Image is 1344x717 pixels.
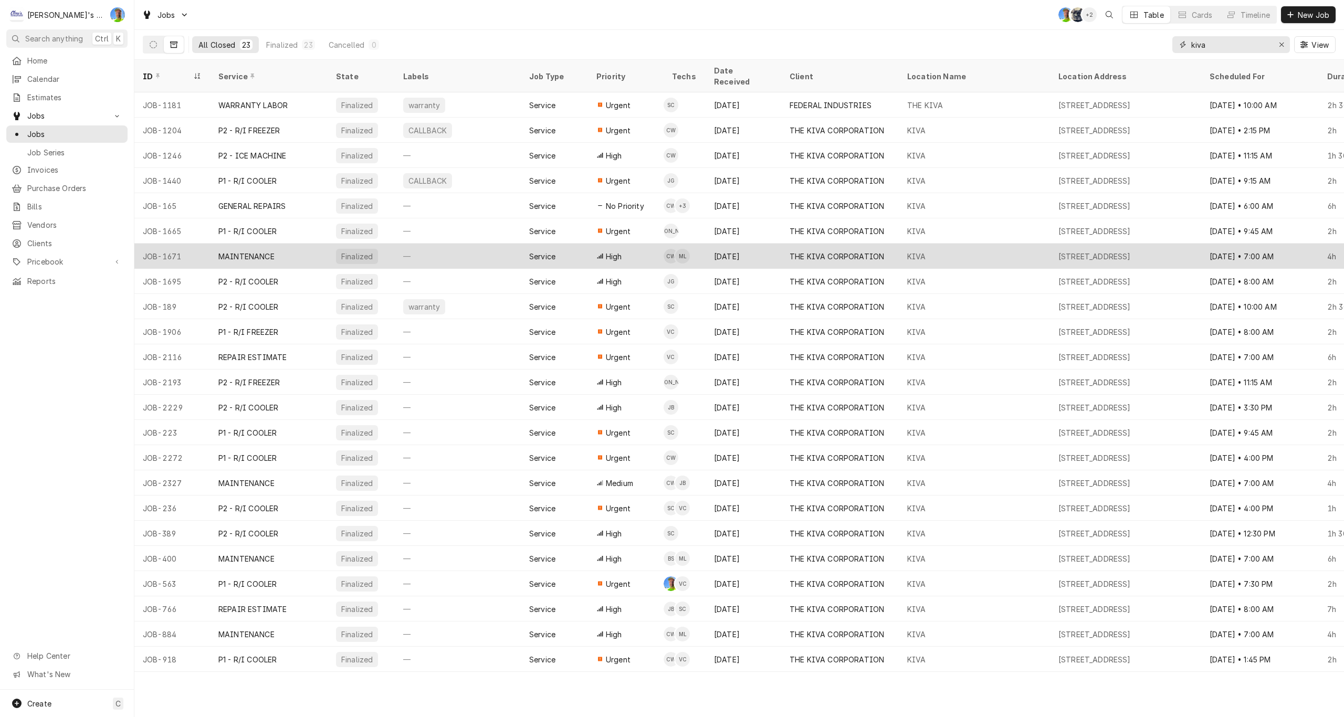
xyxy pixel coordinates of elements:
div: [DATE] [706,269,781,294]
div: [STREET_ADDRESS] [1058,100,1131,111]
div: Johnny Guerra's Avatar [664,173,678,188]
a: Go to Jobs [6,107,128,124]
div: KIVA [907,226,926,237]
div: Cameron Ward's Avatar [664,148,678,163]
button: Search anythingCtrlK [6,29,128,48]
span: Urgent [606,326,631,338]
div: Joey Brabb's Avatar [675,476,690,490]
a: Go to Pricebook [6,253,128,270]
div: JOB-1181 [134,92,210,118]
a: Invoices [6,161,128,178]
div: warranty [407,301,441,312]
div: [DATE] • 4:00 PM [1201,445,1319,470]
div: [PERSON_NAME] [664,224,678,238]
div: JOB-1246 [134,143,210,168]
div: [DATE] • 7:00 AM [1201,244,1319,269]
div: Finalized [340,226,374,237]
div: Justin Achter's Avatar [664,224,678,238]
div: THE KIVA CORPORATION [790,402,884,413]
div: JOB-1671 [134,244,210,269]
div: [DATE] • 8:00 AM [1201,269,1319,294]
div: [STREET_ADDRESS] [1058,352,1131,363]
div: [DATE] [706,294,781,319]
div: Service [529,503,555,514]
span: No Priority [606,201,644,212]
div: + 2 [1082,7,1097,22]
div: JOB-1440 [134,168,210,193]
div: REPAIR ESTIMATE [218,352,287,363]
div: — [395,244,521,269]
div: [DATE] • 4:00 PM [1201,495,1319,521]
span: Invoices [27,164,122,175]
div: Finalized [340,377,374,388]
div: CALLBACK [407,175,448,186]
div: [DATE] • 6:00 AM [1201,193,1319,218]
div: Service [529,377,555,388]
div: THE KIVA [907,100,943,111]
div: Greg Austin's Avatar [1058,7,1073,22]
div: Finalized [340,100,374,111]
a: Clients [6,235,128,252]
div: Finalized [340,201,374,212]
div: [DATE] [706,319,781,344]
div: Table [1143,9,1164,20]
div: [DATE] • 2:15 PM [1201,118,1319,143]
div: THE KIVA CORPORATION [790,276,884,287]
div: [DATE] [706,244,781,269]
div: [PERSON_NAME]'s Refrigeration [27,9,104,20]
span: High [606,276,622,287]
div: [STREET_ADDRESS] [1058,326,1131,338]
div: MAINTENANCE [218,478,275,489]
div: Service [529,175,555,186]
div: Service [529,452,555,463]
a: Go to Jobs [138,6,193,24]
div: [STREET_ADDRESS] [1058,175,1131,186]
div: Clay's Refrigeration's Avatar [9,7,24,22]
div: Finalized [340,175,374,186]
span: New Job [1296,9,1331,20]
span: High [606,377,622,388]
div: — [395,143,521,168]
div: JOB-1665 [134,218,210,244]
div: [DATE] • 7:00 AM [1201,470,1319,495]
div: 23 [242,39,250,50]
div: Priority [596,71,653,82]
span: High [606,150,622,161]
span: Medium [606,478,633,489]
div: Service [529,125,555,136]
div: — [395,370,521,395]
div: THE KIVA CORPORATION [790,478,884,489]
div: JOB-2193 [134,370,210,395]
span: Clients [27,238,122,249]
div: KIVA [907,326,926,338]
div: Finalized [340,301,374,312]
span: View [1309,39,1331,50]
div: JB [664,400,678,415]
div: VC [664,324,678,339]
div: CW [664,476,678,490]
div: [STREET_ADDRESS] [1058,301,1131,312]
div: Finalized [266,39,298,50]
div: JOB-2229 [134,395,210,420]
div: [DATE] [706,395,781,420]
span: K [116,33,121,44]
div: All Closed [198,39,236,50]
div: Steven Cramer's Avatar [664,501,678,515]
span: Search anything [25,33,83,44]
div: Cameron Ward's Avatar [664,476,678,490]
div: + 3 [675,198,690,213]
div: [PERSON_NAME] [664,375,678,389]
div: Service [529,326,555,338]
div: CW [664,148,678,163]
button: Erase input [1273,36,1290,53]
div: GA [110,7,125,22]
div: KIVA [907,125,926,136]
div: [DATE] • 8:00 AM [1201,319,1319,344]
div: Valente Castillo's Avatar [664,350,678,364]
div: THE KIVA CORPORATION [790,150,884,161]
div: Johnny Guerra's Avatar [664,274,678,289]
div: Finalized [340,276,374,287]
div: THE KIVA CORPORATION [790,226,884,237]
span: Urgent [606,100,631,111]
div: — [395,420,521,445]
